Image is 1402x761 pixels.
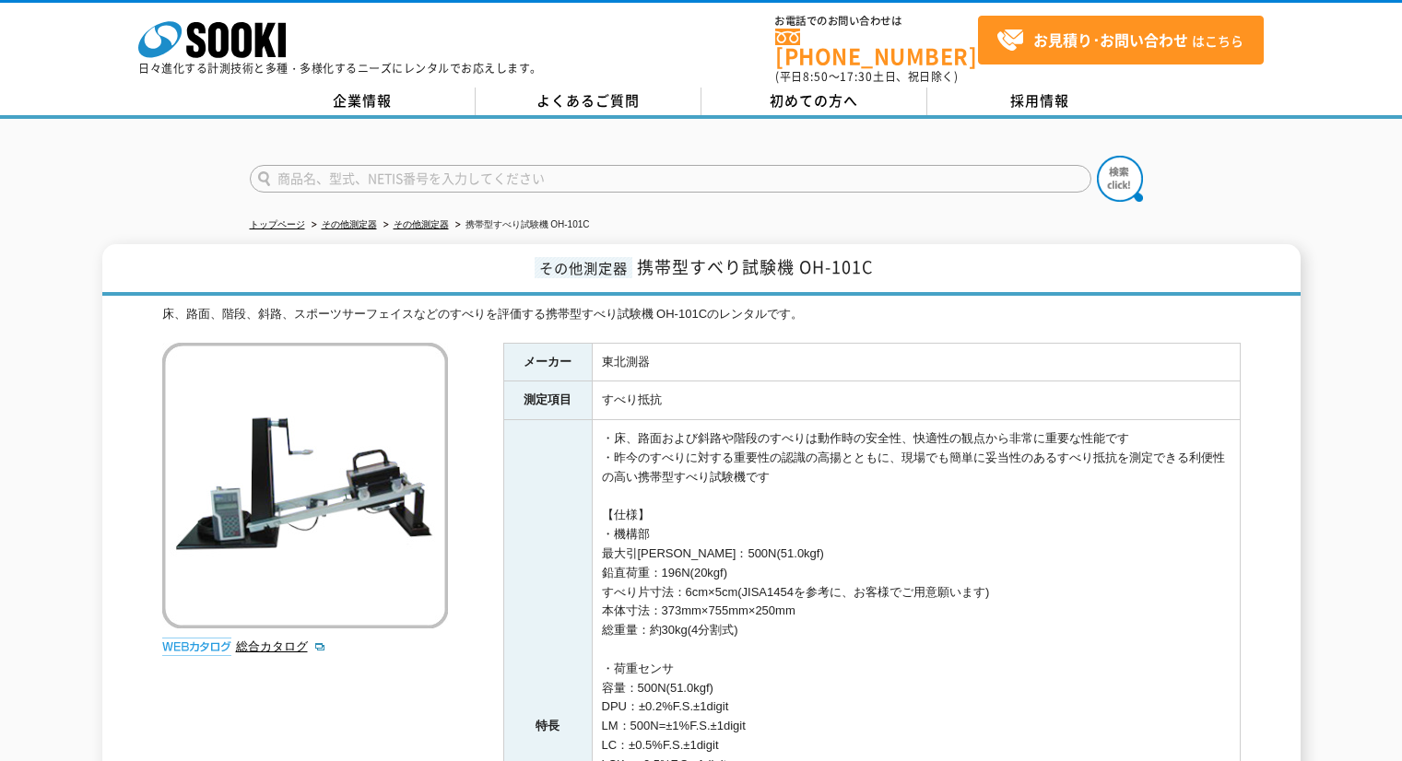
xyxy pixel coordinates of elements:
[138,63,542,74] p: 日々進化する計測技術と多種・多様化するニーズにレンタルでお応えします。
[840,68,873,85] span: 17:30
[592,381,1240,420] td: すべり抵抗
[770,90,858,111] span: 初めての方へ
[996,27,1243,54] span: はこちら
[775,16,978,27] span: お電話でのお問い合わせは
[250,219,305,229] a: トップページ
[592,343,1240,381] td: 東北測器
[775,29,978,66] a: [PHONE_NUMBER]
[162,343,448,628] img: 携帯型すべり試験機 OH-101C
[394,219,449,229] a: その他測定器
[637,254,873,279] span: 携帯型すべり試験機 OH-101C
[701,88,927,115] a: 初めての方へ
[452,216,590,235] li: 携帯型すべり試験機 OH-101C
[236,639,326,653] a: 総合カタログ
[476,88,701,115] a: よくあるご質問
[1033,29,1188,51] strong: お見積り･お問い合わせ
[927,88,1153,115] a: 採用情報
[162,305,1241,324] div: 床、路面、階段、斜路、スポーツサーフェイスなどのすべりを評価する携帯型すべり試験機 OH-101Cのレンタルです。
[322,219,377,229] a: その他測定器
[162,638,231,656] img: webカタログ
[535,257,632,278] span: その他測定器
[250,88,476,115] a: 企業情報
[775,68,958,85] span: (平日 ～ 土日、祝日除く)
[1097,156,1143,202] img: btn_search.png
[250,165,1091,193] input: 商品名、型式、NETIS番号を入力してください
[503,381,592,420] th: 測定項目
[803,68,829,85] span: 8:50
[503,343,592,381] th: メーカー
[978,16,1264,64] a: お見積り･お問い合わせはこちら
